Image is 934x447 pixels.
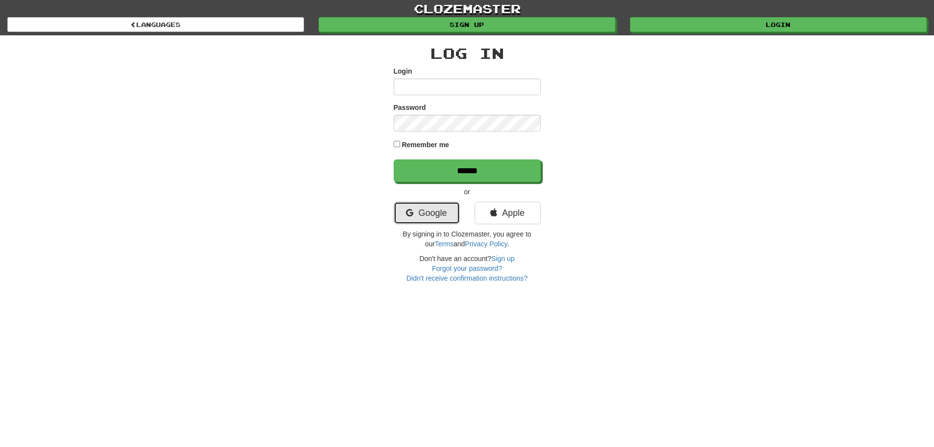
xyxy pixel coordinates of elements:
label: Login [394,66,412,76]
a: Forgot your password? [432,264,502,272]
a: Didn't receive confirmation instructions? [406,274,528,282]
a: Login [630,17,927,32]
a: Terms [435,240,454,248]
p: By signing in to Clozemaster, you agree to our and . [394,229,541,249]
a: Languages [7,17,304,32]
a: Sign up [491,255,514,263]
h2: Log In [394,45,541,61]
a: Privacy Policy [465,240,507,248]
div: Don't have an account? [394,254,541,283]
a: Sign up [319,17,615,32]
a: Google [394,202,460,224]
a: Apple [475,202,541,224]
label: Remember me [402,140,449,150]
p: or [394,187,541,197]
label: Password [394,103,426,112]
